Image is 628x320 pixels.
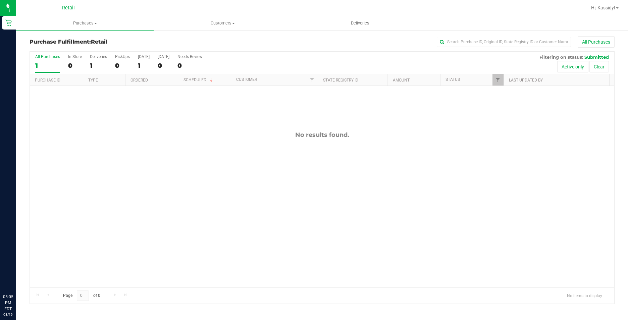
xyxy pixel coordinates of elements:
[446,77,460,82] a: Status
[393,78,410,83] a: Amount
[3,294,13,312] p: 05:05 PM EDT
[91,39,107,45] span: Retail
[7,266,27,286] iframe: Resource center
[88,78,98,83] a: Type
[35,54,60,59] div: All Purchases
[68,62,82,69] div: 0
[68,54,82,59] div: In Store
[578,36,615,48] button: All Purchases
[539,54,583,60] span: Filtering on status:
[90,62,107,69] div: 1
[35,78,60,83] a: Purchase ID
[35,62,60,69] div: 1
[138,54,150,59] div: [DATE]
[30,39,224,45] h3: Purchase Fulfillment:
[177,54,202,59] div: Needs Review
[492,74,504,86] a: Filter
[323,78,358,83] a: State Registry ID
[591,5,615,10] span: Hi, Kassidy!
[437,37,571,47] input: Search Purchase ID, Original ID, State Registry ID or Customer Name...
[557,61,588,72] button: Active only
[90,54,107,59] div: Deliveries
[16,20,154,26] span: Purchases
[342,20,378,26] span: Deliveries
[115,54,130,59] div: PickUps
[5,19,12,26] inline-svg: Retail
[130,78,148,83] a: Ordered
[138,62,150,69] div: 1
[292,16,429,30] a: Deliveries
[236,77,257,82] a: Customer
[154,20,291,26] span: Customers
[177,62,202,69] div: 0
[589,61,609,72] button: Clear
[115,62,130,69] div: 0
[16,16,154,30] a: Purchases
[30,131,614,139] div: No results found.
[57,290,106,301] span: Page of 0
[509,78,543,83] a: Last Updated By
[158,62,169,69] div: 0
[184,77,214,82] a: Scheduled
[307,74,318,86] a: Filter
[562,290,608,301] span: No items to display
[158,54,169,59] div: [DATE]
[62,5,75,11] span: Retail
[584,54,609,60] span: Submitted
[154,16,291,30] a: Customers
[3,312,13,317] p: 08/19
